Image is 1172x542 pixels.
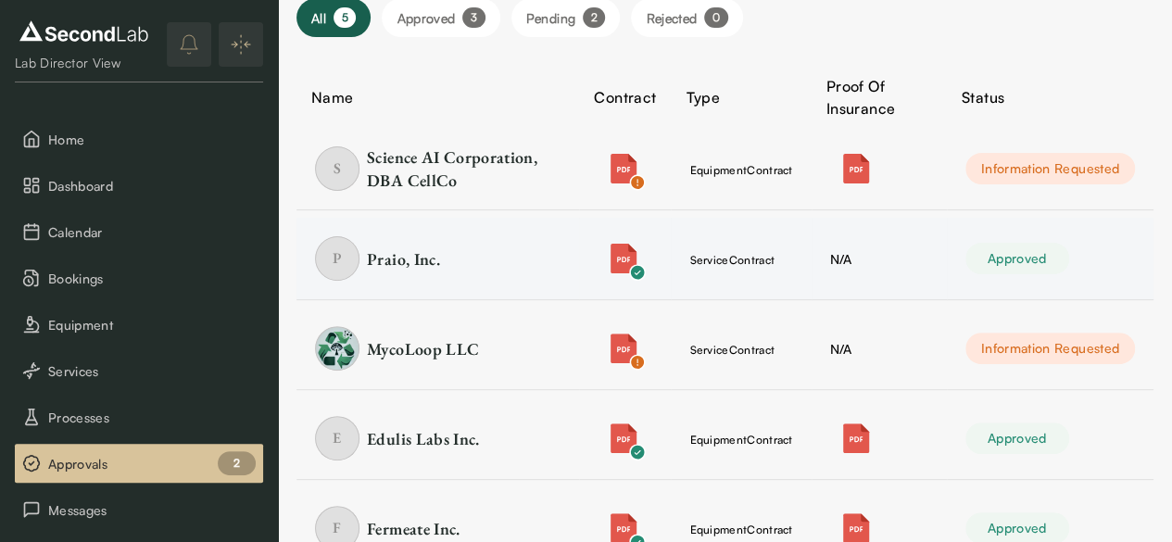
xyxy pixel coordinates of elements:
button: Bookings [15,258,263,297]
img: Check icon for pdf [629,444,646,460]
span: Processes [48,408,256,427]
img: Check icon for pdf [629,174,646,191]
button: Attachment icon for pdfCheck icon for pdf [598,143,649,195]
div: 2 [583,7,605,28]
button: Equipment [15,305,263,344]
span: Home [48,130,256,149]
img: Attachment icon for pdf [841,154,871,183]
div: Fermeate Inc. [367,517,460,540]
a: item MycoLoop LLC [315,326,561,371]
th: Proof Of Insurance [812,74,947,120]
div: 5 [334,7,356,28]
img: profile image [315,326,359,371]
button: Attachment icon for pdfCheck icon for pdf [598,412,649,464]
button: notifications [167,22,211,67]
img: Attachment icon for pdf [609,334,638,363]
span: Dashboard [48,176,256,195]
div: 0 [704,7,727,28]
button: Processes [15,397,263,436]
span: N/A [830,251,852,267]
th: Contract [579,74,671,120]
a: item Edulis Labs Inc. [315,416,561,460]
div: Information Requested [965,153,1135,184]
span: N/A [830,341,852,357]
div: Edulis Labs Inc. [367,427,480,450]
button: Calendar [15,212,263,251]
span: equipment Contract [689,523,792,536]
button: Messages [15,490,263,529]
th: Name [296,74,579,120]
span: Equipment [48,315,256,334]
button: Attachment icon for pdfCheck icon for pdf [598,322,649,374]
img: logo [15,17,153,46]
button: Attachment icon for pdfCheck icon for pdf [598,233,649,284]
span: Messages [48,500,256,520]
span: Calendar [48,222,256,242]
span: E [315,416,359,460]
span: service Contract [689,253,775,267]
button: Dashboard [15,166,263,205]
div: Science AI Corporation, DBA CellCo [367,145,561,192]
th: Type [671,74,811,120]
a: item Science AI Corporation, DBA CellCo [315,145,561,192]
span: equipment Contract [689,433,792,447]
div: Lab Director View [15,54,153,72]
a: item Praio, Inc. [315,236,561,281]
img: Attachment icon for pdf [609,244,638,273]
span: Approvals [48,454,256,473]
img: Attachment icon for pdf [841,423,871,453]
th: Status [947,74,1153,120]
img: Check icon for pdf [629,264,646,281]
span: Services [48,361,256,381]
div: 2 [218,451,256,475]
span: S [315,146,359,191]
img: Attachment icon for pdf [609,423,638,453]
span: equipment Contract [689,163,792,177]
img: Check icon for pdf [629,354,646,371]
button: Home [15,120,263,158]
div: Information Requested [965,333,1135,364]
div: 3 [462,7,485,28]
button: Services [15,351,263,390]
span: service Contract [689,343,775,357]
span: Bookings [48,269,256,288]
button: Expand/Collapse sidebar [219,22,263,67]
button: Approvals [15,444,263,483]
div: Approved [965,422,1069,454]
img: Attachment icon for pdf [609,154,638,183]
div: Approved [965,243,1069,274]
div: Praio, Inc. [367,247,440,271]
div: MycoLoop LLC [367,337,479,360]
span: P [315,236,359,281]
